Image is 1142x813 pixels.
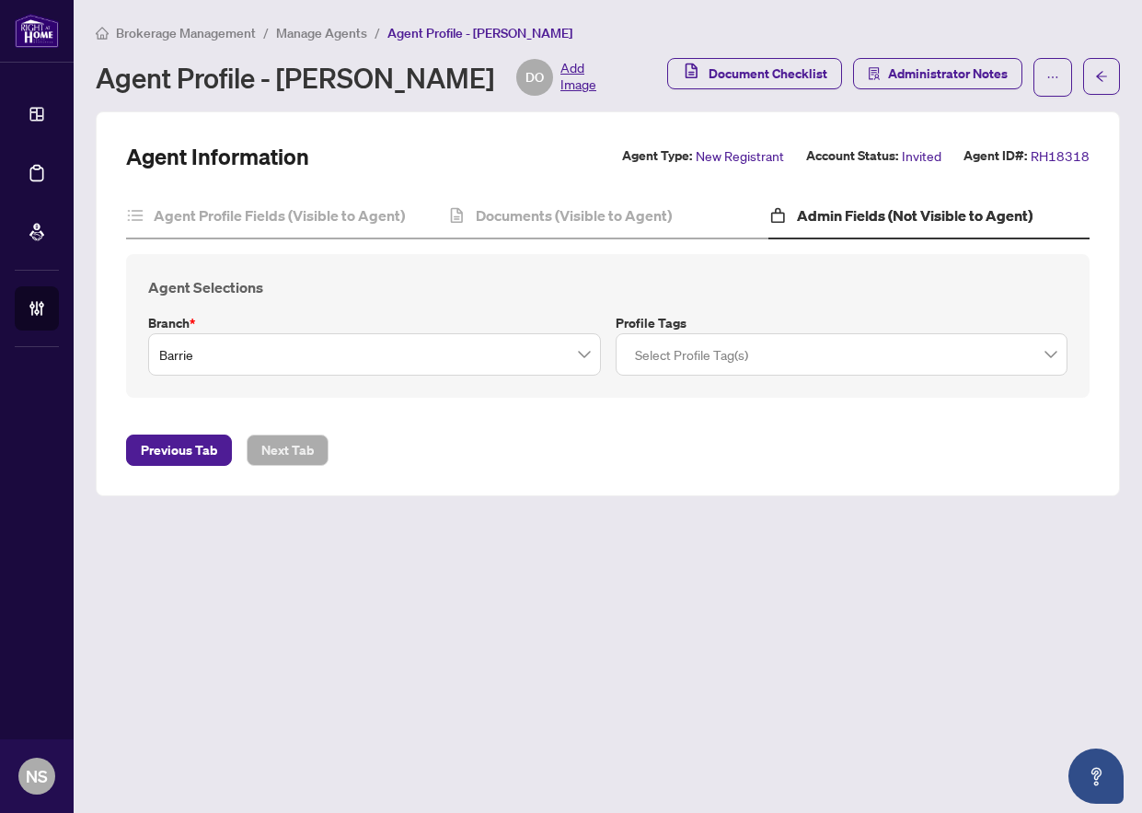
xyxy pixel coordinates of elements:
[263,22,269,43] li: /
[868,67,881,80] span: solution
[247,435,329,466] button: Next Tab
[96,59,596,96] div: Agent Profile - [PERSON_NAME]
[126,435,232,466] button: Previous Tab
[963,145,1027,167] label: Agent ID#:
[1095,70,1108,83] span: arrow-left
[148,276,1067,298] h4: Agent Selections
[622,145,692,167] label: Agent Type:
[560,59,596,96] span: Add Image
[476,204,672,226] h4: Documents (Visible to Agent)
[797,204,1032,226] h4: Admin Fields (Not Visible to Agent)
[667,58,842,89] button: Document Checklist
[159,337,590,372] span: Barrie
[154,204,405,226] h4: Agent Profile Fields (Visible to Agent)
[96,27,109,40] span: home
[1068,749,1124,804] button: Open asap
[616,313,1068,333] label: Profile Tags
[525,67,544,87] span: DO
[141,436,217,465] span: Previous Tab
[148,313,601,333] label: Branch
[853,58,1022,89] button: Administrator Notes
[375,22,380,43] li: /
[26,763,48,789] span: NS
[806,145,898,167] label: Account Status:
[15,14,59,48] img: logo
[709,59,827,88] span: Document Checklist
[696,145,784,167] span: New Registrant
[1046,71,1059,84] span: ellipsis
[1031,145,1090,167] span: RH18318
[126,142,309,171] h2: Agent Information
[902,145,941,167] span: Invited
[276,25,367,41] span: Manage Agents
[387,25,572,41] span: Agent Profile - [PERSON_NAME]
[116,25,256,41] span: Brokerage Management
[888,59,1008,88] span: Administrator Notes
